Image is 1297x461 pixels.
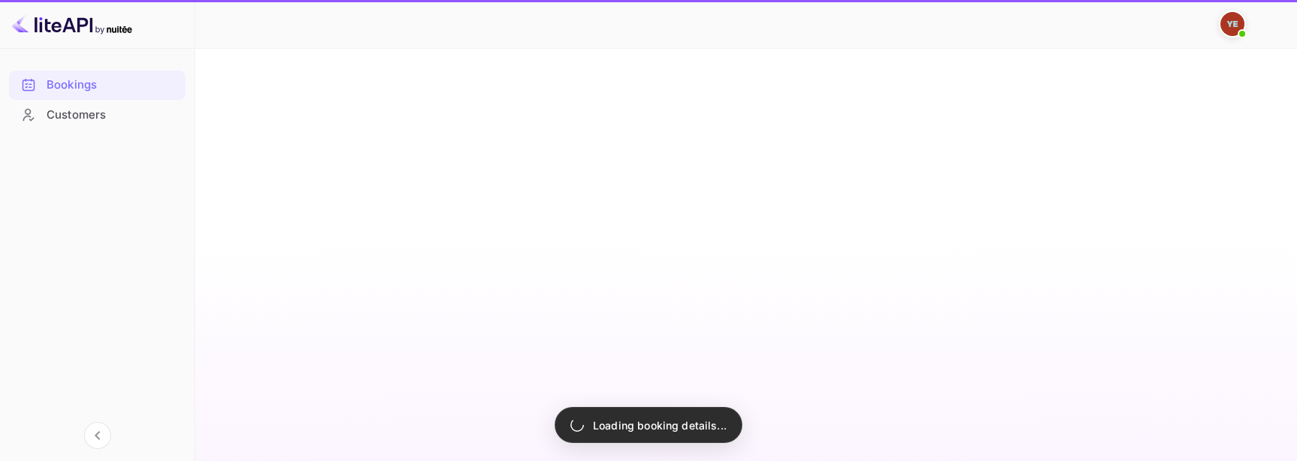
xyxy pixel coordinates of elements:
[9,71,185,100] div: Bookings
[47,77,178,94] div: Bookings
[593,417,727,433] p: Loading booking details...
[1220,12,1244,36] img: yassir ettabti
[9,101,185,128] a: Customers
[12,12,132,36] img: LiteAPI logo
[9,71,185,98] a: Bookings
[84,422,111,449] button: Collapse navigation
[47,107,178,124] div: Customers
[9,101,185,130] div: Customers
